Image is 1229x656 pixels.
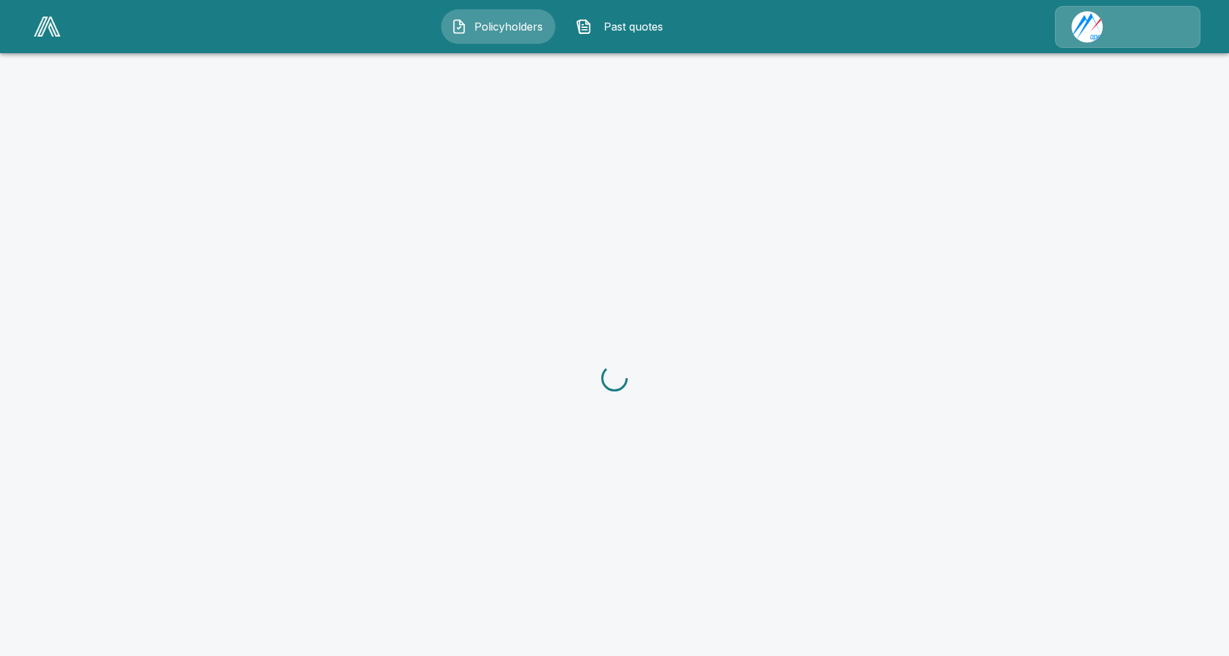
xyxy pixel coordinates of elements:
button: Policyholders IconPolicyholders [441,9,555,44]
span: Past quotes [597,19,670,35]
img: AA Logo [34,17,60,37]
span: Policyholders [472,19,545,35]
button: Past quotes IconPast quotes [566,9,680,44]
img: Past quotes Icon [576,19,592,35]
img: Policyholders Icon [451,19,467,35]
